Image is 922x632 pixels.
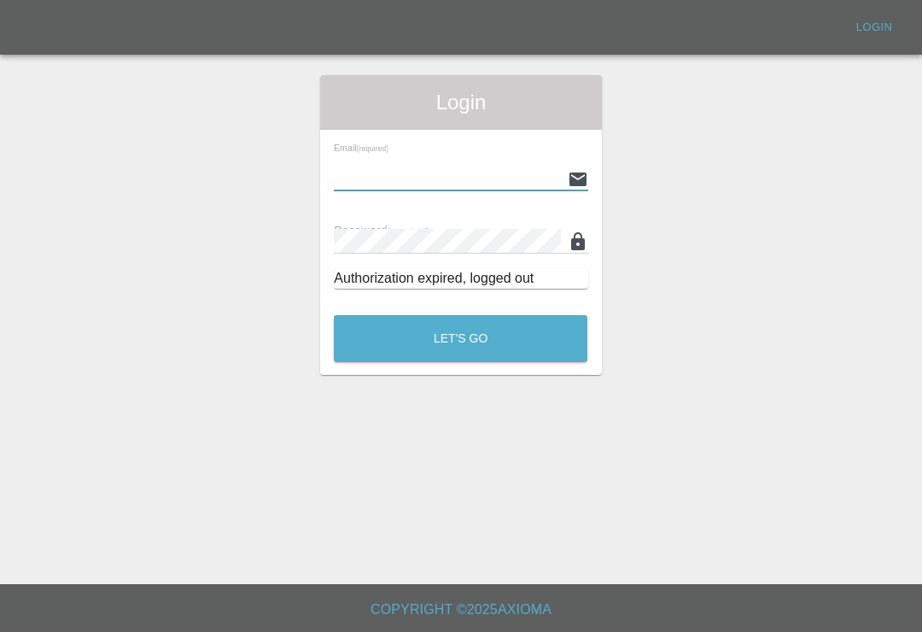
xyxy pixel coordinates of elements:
div: Authorization expired, logged out [334,268,587,289]
span: Login [334,89,587,116]
h6: Copyright © 2025 Axioma [14,598,908,622]
small: (required) [357,145,388,153]
small: (required) [388,226,430,237]
span: Password [334,224,429,237]
span: Email [334,143,388,153]
button: Let's Go [334,315,587,362]
a: Login [847,15,902,41]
